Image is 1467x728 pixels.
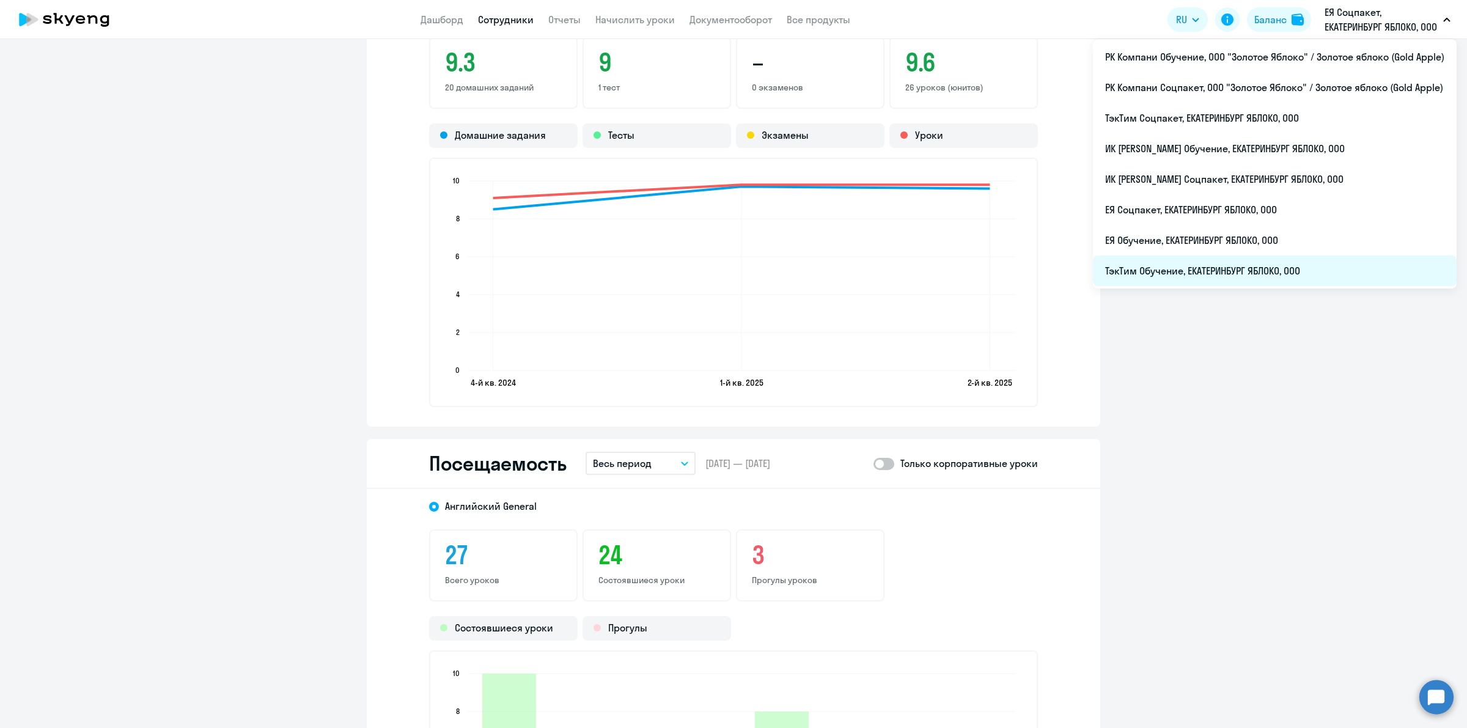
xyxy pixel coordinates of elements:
a: Сотрудники [478,13,534,26]
p: 1 тест [598,82,715,93]
h3: – [752,48,869,77]
p: Только корпоративные уроки [900,456,1038,471]
p: 20 домашних заданий [445,82,562,93]
text: 0 [455,366,460,375]
p: Прогулы уроков [752,575,869,586]
ul: RU [1093,39,1457,289]
h3: 9.6 [905,48,1022,77]
h2: Посещаемость [429,451,566,476]
span: RU [1176,12,1187,27]
p: ЕЯ Соцпакет, ЕКАТЕРИНБУРГ ЯБЛОКО, ООО [1325,5,1438,34]
text: 4-й кв. 2024 [471,377,516,388]
div: Уроки [889,123,1038,148]
div: Прогулы [583,616,731,641]
button: ЕЯ Соцпакет, ЕКАТЕРИНБУРГ ЯБЛОКО, ООО [1318,5,1457,34]
p: Состоявшиеся уроки [598,575,715,586]
h3: 9.3 [445,48,562,77]
p: 26 уроков (юнитов) [905,82,1022,93]
span: Английский General [445,499,537,513]
h3: 27 [445,540,562,570]
button: RU [1167,7,1208,32]
span: [DATE] — [DATE] [705,457,770,470]
h3: 3 [752,540,869,570]
h3: 9 [598,48,715,77]
p: Весь период [593,456,652,471]
div: Экзамены [736,123,884,148]
div: Тесты [583,123,731,148]
text: 6 [455,252,460,261]
a: Все продукты [787,13,850,26]
text: 8 [456,707,460,716]
button: Балансbalance [1247,7,1311,32]
text: 10 [453,669,460,678]
a: Дашборд [421,13,463,26]
p: Всего уроков [445,575,562,586]
text: 4 [456,290,460,299]
text: 2 [456,328,460,337]
a: Начислить уроки [595,13,675,26]
div: Состоявшиеся уроки [429,616,578,641]
text: 2-й кв. 2025 [968,377,1012,388]
a: Документооборот [689,13,772,26]
button: Весь период [586,452,696,475]
text: 1-й кв. 2025 [720,377,763,388]
img: balance [1292,13,1304,26]
p: 0 экзаменов [752,82,869,93]
text: 8 [456,214,460,223]
a: Отчеты [548,13,581,26]
div: Домашние задания [429,123,578,148]
h3: 24 [598,540,715,570]
div: Баланс [1254,12,1287,27]
text: 10 [453,176,460,185]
